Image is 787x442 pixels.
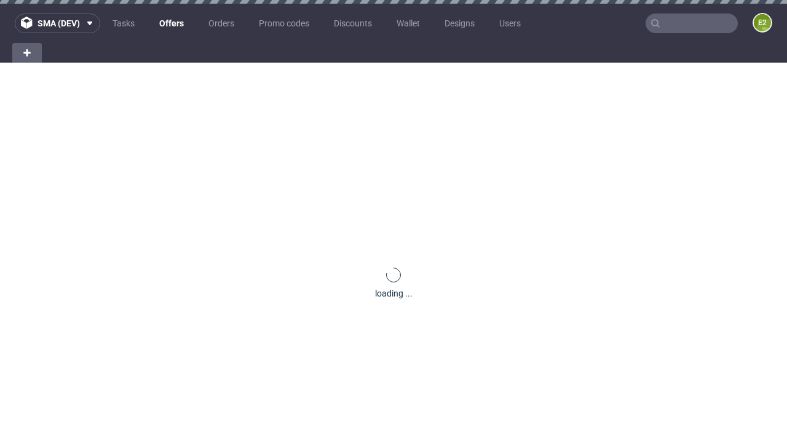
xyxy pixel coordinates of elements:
a: Promo codes [251,14,317,33]
button: sma (dev) [15,14,100,33]
div: loading ... [375,287,413,300]
span: sma (dev) [38,19,80,28]
a: Designs [437,14,482,33]
a: Tasks [105,14,142,33]
a: Wallet [389,14,427,33]
a: Users [492,14,528,33]
a: Offers [152,14,191,33]
a: Orders [201,14,242,33]
a: Discounts [326,14,379,33]
figcaption: e2 [754,14,771,31]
